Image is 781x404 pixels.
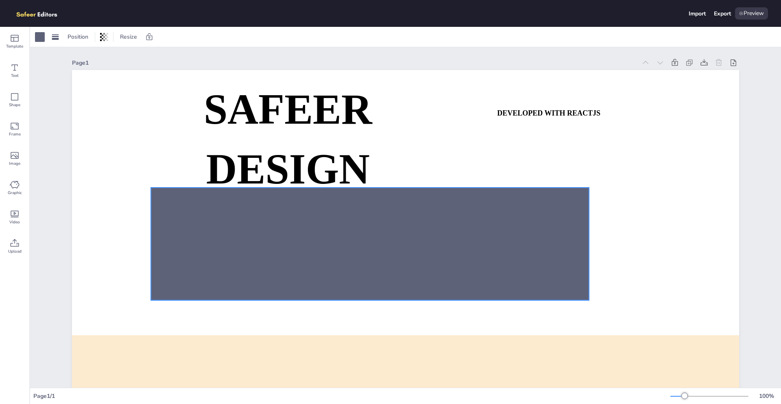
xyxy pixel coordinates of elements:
div: Page 1 / 1 [33,392,670,400]
strong: DESIGN EDITOR [204,146,372,252]
span: Upload [8,248,22,255]
img: logo.png [13,7,69,20]
span: Resize [118,33,139,41]
div: Import [689,10,706,17]
span: Image [9,160,20,167]
div: 100 % [757,392,776,400]
span: Text [11,72,19,79]
span: Video [9,219,20,225]
span: Frame [9,131,21,138]
span: Position [66,33,90,41]
div: Page 1 [72,59,637,67]
span: Template [6,43,23,50]
span: Graphic [8,190,22,196]
div: Preview [735,7,768,20]
div: Export [714,10,731,17]
span: Shape [9,102,20,108]
strong: DEVELOPED WITH REACTJS [497,109,600,117]
strong: SAFEER [204,86,372,133]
